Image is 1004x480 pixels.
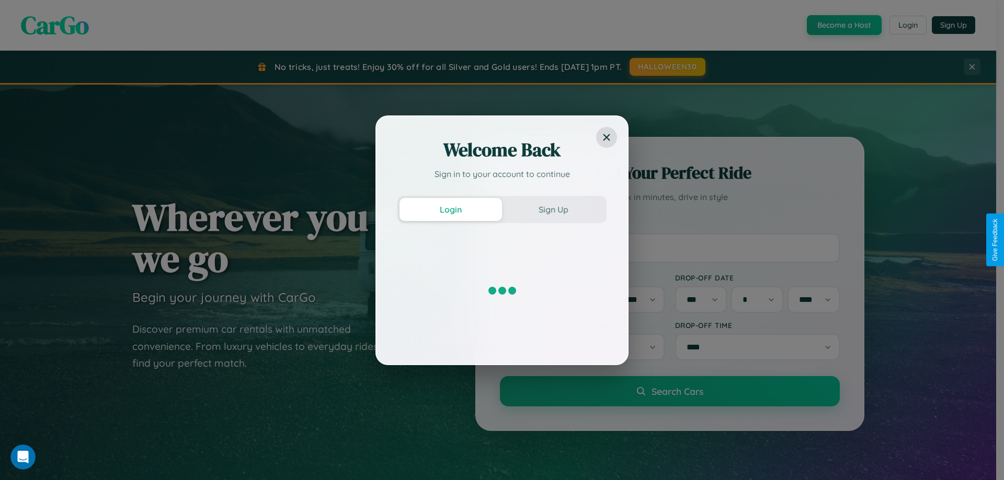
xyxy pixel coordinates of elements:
button: Login [400,198,502,221]
p: Sign in to your account to continue [397,168,607,180]
button: Sign Up [502,198,604,221]
iframe: Intercom live chat [10,444,36,470]
div: Give Feedback [991,219,999,261]
h2: Welcome Back [397,137,607,162]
